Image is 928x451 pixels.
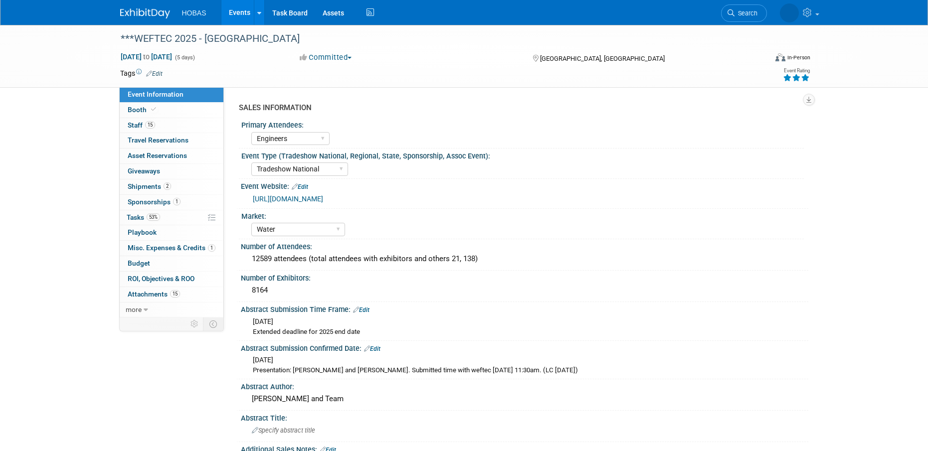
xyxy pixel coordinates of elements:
div: Primary Attendees: [241,118,804,130]
span: [DATE] [DATE] [120,52,173,61]
span: 1 [173,198,181,205]
span: 2 [164,182,171,190]
span: to [142,53,151,61]
span: 53% [147,213,160,221]
a: ROI, Objectives & ROO [120,272,223,287]
div: Extended deadline for 2025 end date [253,327,801,337]
a: Booth [120,103,223,118]
span: Tasks [127,213,160,221]
div: In-Person [787,54,810,61]
span: Giveaways [128,167,160,175]
td: Personalize Event Tab Strip [186,317,203,330]
a: Staff15 [120,118,223,133]
div: ***WEFTEC 2025 - [GEOGRAPHIC_DATA] [117,30,752,48]
span: HOBAS [182,9,206,17]
span: Search [735,9,757,17]
span: [DATE] [253,317,273,325]
span: Asset Reservations [128,151,187,159]
div: 8164 [248,283,801,298]
a: Shipments2 [120,179,223,194]
span: [DATE] [253,356,273,364]
td: Tags [120,68,163,78]
span: Playbook [128,228,157,236]
span: 1 [208,244,215,252]
span: Budget [128,259,150,267]
div: Market: [241,209,804,221]
a: Budget [120,256,223,271]
a: Event Information [120,87,223,102]
a: Edit [146,70,163,77]
a: Edit [364,345,380,352]
div: Event Type (Tradeshow National, Regional, State, Sponsorship, Assoc Event): [241,149,804,161]
a: [URL][DOMAIN_NAME] [253,195,323,203]
span: (5 days) [174,54,195,61]
a: Playbook [120,225,223,240]
div: Event Format [708,52,811,67]
span: Travel Reservations [128,136,188,144]
div: Presentation: [PERSON_NAME] and [PERSON_NAME]. Submitted time with weftec [DATE] 11:30am. (LC [DA... [253,366,801,375]
span: ROI, Objectives & ROO [128,275,194,283]
a: Edit [353,306,370,313]
span: Shipments [128,182,171,190]
div: Number of Exhibitors: [241,271,808,283]
i: Booth reservation complete [151,107,156,112]
span: Attachments [128,290,180,298]
span: Staff [128,121,155,129]
span: Misc. Expenses & Credits [128,244,215,252]
div: [PERSON_NAME] and Team [248,391,801,407]
img: Format-Inperson.png [775,53,785,61]
a: Edit [292,183,308,190]
span: Event Information [128,90,184,98]
a: Tasks53% [120,210,223,225]
div: Number of Attendees: [241,239,808,252]
a: more [120,302,223,317]
a: Asset Reservations [120,149,223,163]
span: 15 [170,290,180,298]
span: Sponsorships [128,198,181,206]
span: Specify abstract title [252,427,315,434]
img: ExhibitDay [120,8,170,18]
a: Search [721,4,767,22]
a: Giveaways [120,164,223,179]
div: Abstract Author: [241,379,808,392]
a: Sponsorships1 [120,195,223,210]
div: Abstract Title: [241,411,808,423]
a: Misc. Expenses & Credits1 [120,241,223,256]
span: 15 [145,121,155,129]
button: Committed [296,52,356,63]
td: Toggle Event Tabs [203,317,223,330]
a: Attachments15 [120,287,223,302]
span: more [126,305,142,313]
div: Abstract Submission Confirmed Date: [241,341,808,354]
span: [GEOGRAPHIC_DATA], [GEOGRAPHIC_DATA] [540,55,665,62]
a: Travel Reservations [120,133,223,148]
div: Event Rating [783,68,810,73]
div: Event Website: [241,179,808,192]
img: Lia Chowdhury [780,3,799,22]
div: SALES INFORMATION [239,103,801,113]
div: Abstract Submission Time Frame: [241,302,808,315]
span: Booth [128,106,158,114]
div: 12589 attendees (total attendees with exhibitors and others 21, 138) [248,251,801,267]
